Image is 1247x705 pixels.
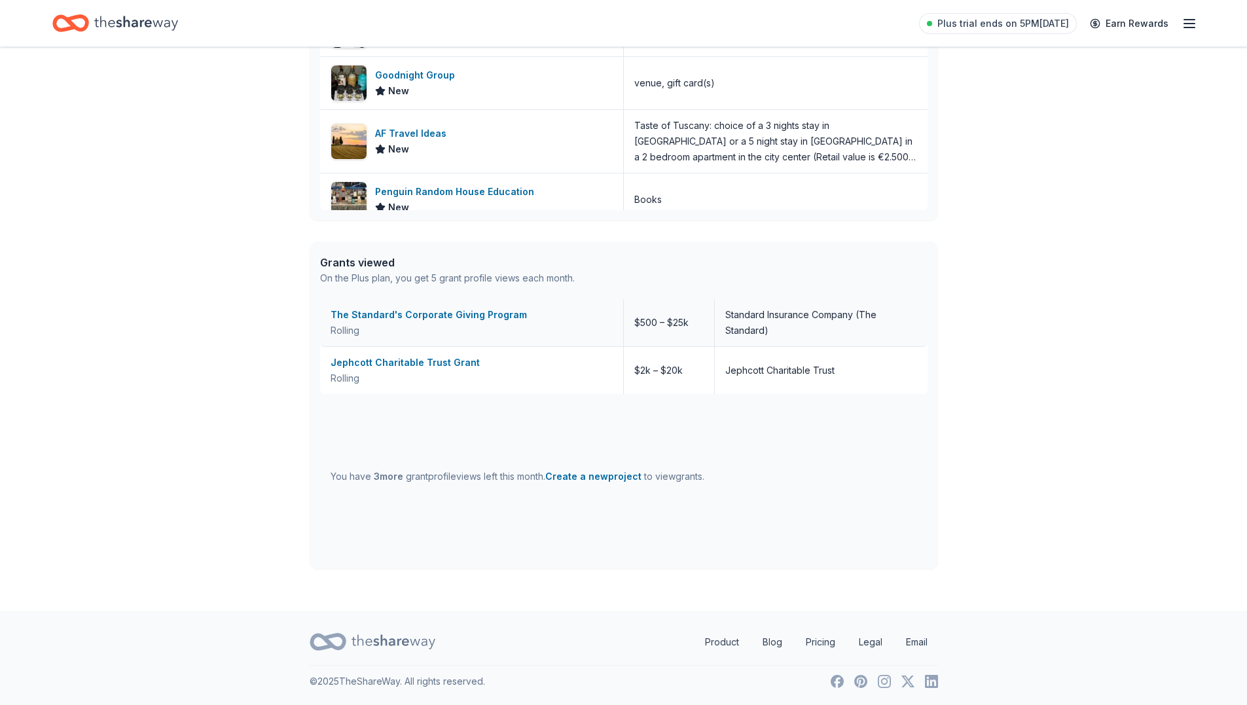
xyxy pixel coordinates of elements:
div: Penguin Random House Education [375,184,539,200]
div: Jephcott Charitable Trust Grant [331,355,613,371]
div: You have grant profile views left this month. [331,469,704,484]
div: $2k – $20k [624,347,715,394]
span: New [388,141,409,157]
nav: quick links [695,629,938,655]
div: $500 – $25k [624,299,715,346]
span: Plus trial ends on 5PM[DATE] [937,16,1069,31]
a: Home [52,8,178,39]
div: Rolling [331,371,613,386]
a: Email [895,629,938,655]
span: New [388,83,409,99]
a: Blog [752,629,793,655]
button: Create a newproject [545,469,642,484]
a: Plus trial ends on 5PM[DATE] [919,13,1077,34]
div: Goodnight Group [375,67,460,83]
img: Image for Goodnight Group [331,65,367,101]
div: Books [634,192,662,208]
span: New [388,200,409,215]
div: Standard Insurance Company (The Standard) [725,307,917,338]
img: Image for AF Travel Ideas [331,124,367,159]
div: Grants viewed [320,255,575,270]
span: 3 more [374,471,403,482]
a: Product [695,629,750,655]
div: On the Plus plan, you get 5 grant profile views each month. [320,270,575,286]
div: Jephcott Charitable Trust [725,363,835,378]
div: The Standard's Corporate Giving Program [331,307,613,323]
a: Pricing [795,629,846,655]
p: © 2025 TheShareWay. All rights reserved. [310,674,485,689]
a: Earn Rewards [1082,12,1176,35]
img: Image for Penguin Random House Education [331,182,367,217]
div: Rolling [331,323,613,338]
div: AF Travel Ideas [375,126,452,141]
div: venue, gift card(s) [634,75,715,91]
div: Taste of Tuscany: choice of a 3 nights stay in [GEOGRAPHIC_DATA] or a 5 night stay in [GEOGRAPHIC... [634,118,917,165]
span: to view grants . [545,471,704,482]
a: Legal [848,629,893,655]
